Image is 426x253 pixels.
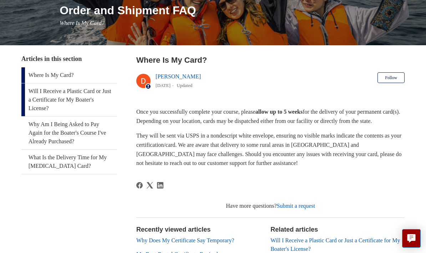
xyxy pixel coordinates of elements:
p: They will be sent via USPS in a nondescript white envelope, ensuring no visible marks indicate th... [136,131,405,167]
svg: Share this page on LinkedIn [157,182,163,189]
a: Why Am I Being Asked to Pay Again for the Boater's Course I've Already Purchased? [21,117,117,149]
a: What Is the Delivery Time for My [MEDICAL_DATA] Card? [21,150,117,174]
li: Updated [177,83,192,88]
a: Will I Receive a Plastic Card or Just a Certificate for My Boater's License? [270,237,400,252]
h2: Related articles [270,225,405,234]
a: Submit a request [277,203,315,209]
a: Facebook [136,182,143,189]
button: Live chat [402,229,421,248]
strong: allow up to 5 weeks [255,109,303,115]
button: Follow Article [377,72,405,83]
a: Why Does My Certificate Say Temporary? [136,237,234,243]
time: 04/15/2024, 16:31 [156,83,171,88]
h2: Recently viewed articles [136,225,263,234]
h1: Order and Shipment FAQ [60,2,405,19]
svg: Share this page on Facebook [136,182,143,189]
a: [PERSON_NAME] [156,73,201,79]
a: Will I Receive a Plastic Card or Just a Certificate for My Boater's License? [21,83,117,116]
a: LinkedIn [157,182,163,189]
p: Once you successfully complete your course, please for the delivery of your permanent card(s). De... [136,107,405,125]
span: Articles in this section [21,55,82,62]
div: Have more questions? [136,202,405,210]
a: X Corp [147,182,153,189]
h2: Where Is My Card? [136,54,405,66]
svg: Share this page on X Corp [147,182,153,189]
a: Where Is My Card? [21,67,117,83]
span: Where Is My Card? [60,20,104,26]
